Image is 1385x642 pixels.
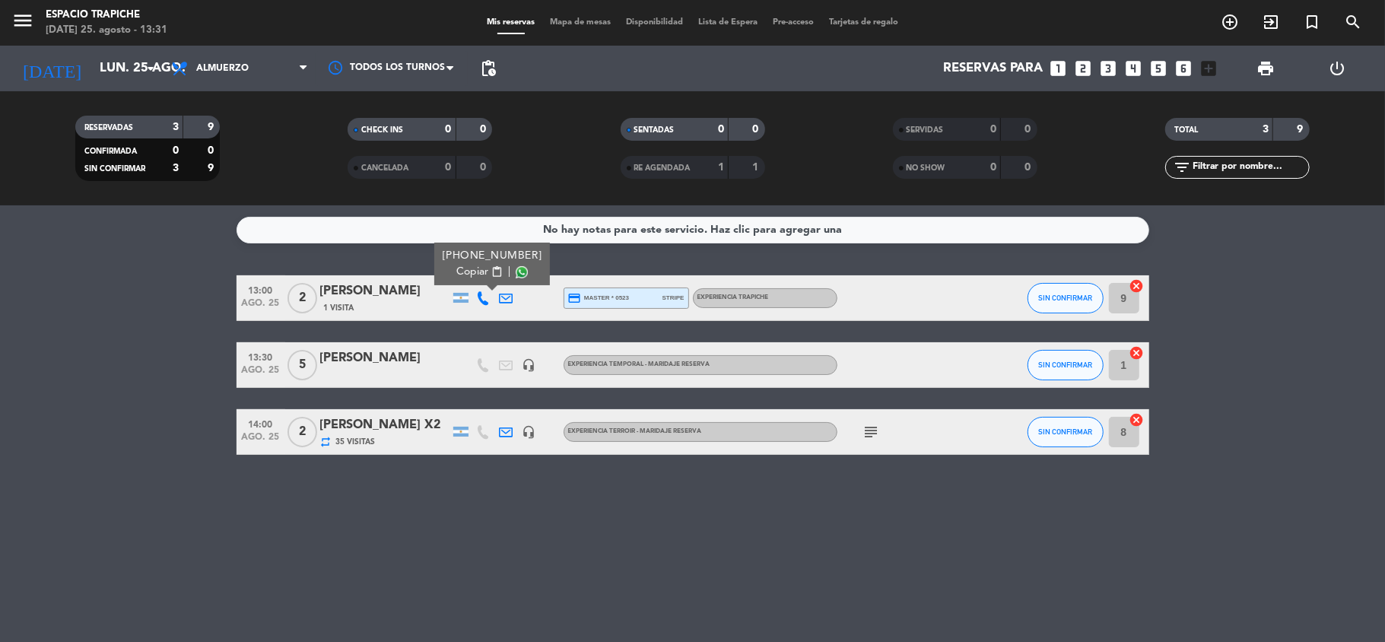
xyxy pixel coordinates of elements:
[662,293,685,303] span: stripe
[84,165,145,173] span: SIN CONFIRMAR
[361,164,408,172] span: CANCELADA
[1149,59,1169,78] i: looks_5
[287,350,317,380] span: 5
[456,264,488,280] span: Copiar
[324,302,354,314] span: 1 Visita
[242,365,280,383] span: ago. 25
[634,164,691,172] span: RE AGENDADA
[1038,427,1092,436] span: SIN CONFIRMAR
[46,8,167,23] div: Espacio Trapiche
[480,124,489,135] strong: 0
[287,283,317,313] span: 2
[491,266,502,278] span: content_paste
[507,264,510,280] span: |
[1038,294,1092,302] span: SIN CONFIRMAR
[446,124,452,135] strong: 0
[1297,124,1306,135] strong: 9
[1129,345,1145,361] i: cancel
[196,63,249,74] span: Almuerzo
[84,148,137,155] span: CONFIRMADA
[718,124,724,135] strong: 0
[752,124,761,135] strong: 0
[1344,13,1362,31] i: search
[208,145,217,156] strong: 0
[242,298,280,316] span: ago. 25
[697,294,769,300] span: Experiencia Trapiche
[442,248,542,264] div: [PHONE_NUMBER]
[907,164,945,172] span: NO SHOW
[320,348,449,368] div: [PERSON_NAME]
[990,162,996,173] strong: 0
[1129,412,1145,427] i: cancel
[320,415,449,435] div: [PERSON_NAME] X2
[718,162,724,173] strong: 1
[446,162,452,173] strong: 0
[11,9,34,32] i: menu
[618,18,691,27] span: Disponibilidad
[1024,162,1034,173] strong: 0
[1049,59,1069,78] i: looks_one
[944,62,1044,76] span: Reservas para
[1074,59,1094,78] i: looks_two
[752,162,761,173] strong: 1
[173,145,179,156] strong: 0
[1301,46,1374,91] div: LOG OUT
[361,126,403,134] span: CHECK INS
[242,281,280,298] span: 13:00
[691,18,765,27] span: Lista de Espera
[634,126,675,134] span: SENTADAS
[568,291,630,305] span: master * 0523
[320,436,332,448] i: repeat
[1024,124,1034,135] strong: 0
[320,281,449,301] div: [PERSON_NAME]
[1263,124,1269,135] strong: 3
[84,124,133,132] span: RESERVADAS
[208,163,217,173] strong: 9
[568,291,582,305] i: credit_card
[173,163,179,173] strong: 3
[821,18,906,27] span: Tarjetas de regalo
[1174,126,1198,134] span: TOTAL
[568,361,710,367] span: Experiencia Temporal - Maridaje Reserva
[336,436,376,448] span: 35 Visitas
[990,124,996,135] strong: 0
[1099,59,1119,78] i: looks_3
[862,423,881,441] i: subject
[907,126,944,134] span: SERVIDAS
[479,18,542,27] span: Mis reservas
[173,122,179,132] strong: 3
[1262,13,1280,31] i: exit_to_app
[523,358,536,372] i: headset_mic
[1174,59,1194,78] i: looks_6
[1329,59,1347,78] i: power_settings_new
[242,432,280,450] span: ago. 25
[479,59,497,78] span: pending_actions
[1173,158,1191,176] i: filter_list
[523,425,536,439] i: headset_mic
[208,122,217,132] strong: 9
[1303,13,1321,31] i: turned_in_not
[242,348,280,365] span: 13:30
[242,415,280,432] span: 14:00
[1221,13,1239,31] i: add_circle_outline
[1124,59,1144,78] i: looks_4
[480,162,489,173] strong: 0
[287,417,317,447] span: 2
[1256,59,1275,78] span: print
[543,221,842,239] div: No hay notas para este servicio. Haz clic para agregar una
[141,59,160,78] i: arrow_drop_down
[1038,361,1092,369] span: SIN CONFIRMAR
[1129,278,1145,294] i: cancel
[1191,159,1309,176] input: Filtrar por nombre...
[46,23,167,38] div: [DATE] 25. agosto - 13:31
[568,428,702,434] span: Experiencia Terroir - Maridaje Reserva
[11,52,92,85] i: [DATE]
[542,18,618,27] span: Mapa de mesas
[765,18,821,27] span: Pre-acceso
[1199,59,1219,78] i: add_box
